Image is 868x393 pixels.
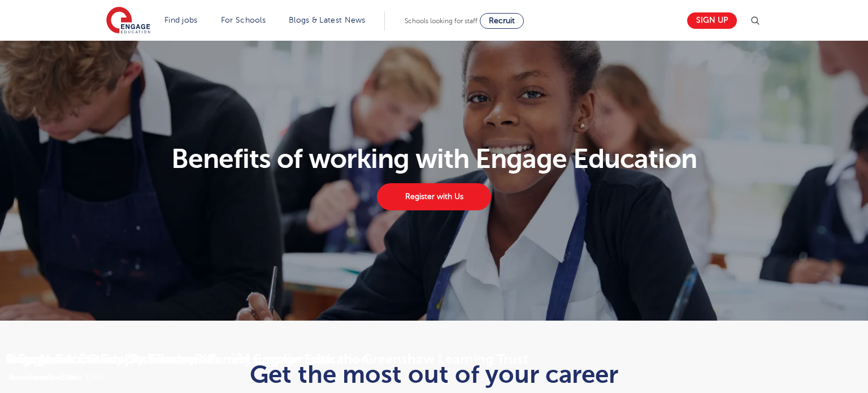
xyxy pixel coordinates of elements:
a: Sign up [687,12,737,29]
a: Find jobs [164,16,198,24]
img: Engage Education [106,7,150,35]
h1: Benefits of working with Engage Education [100,145,769,172]
a: Register with Us [377,183,491,210]
span: Recruit [489,16,515,25]
span: Schools looking for staff [405,17,478,25]
a: For Schools [221,16,266,24]
a: Recruit [480,13,524,29]
a: Blogs & Latest News [289,16,366,24]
